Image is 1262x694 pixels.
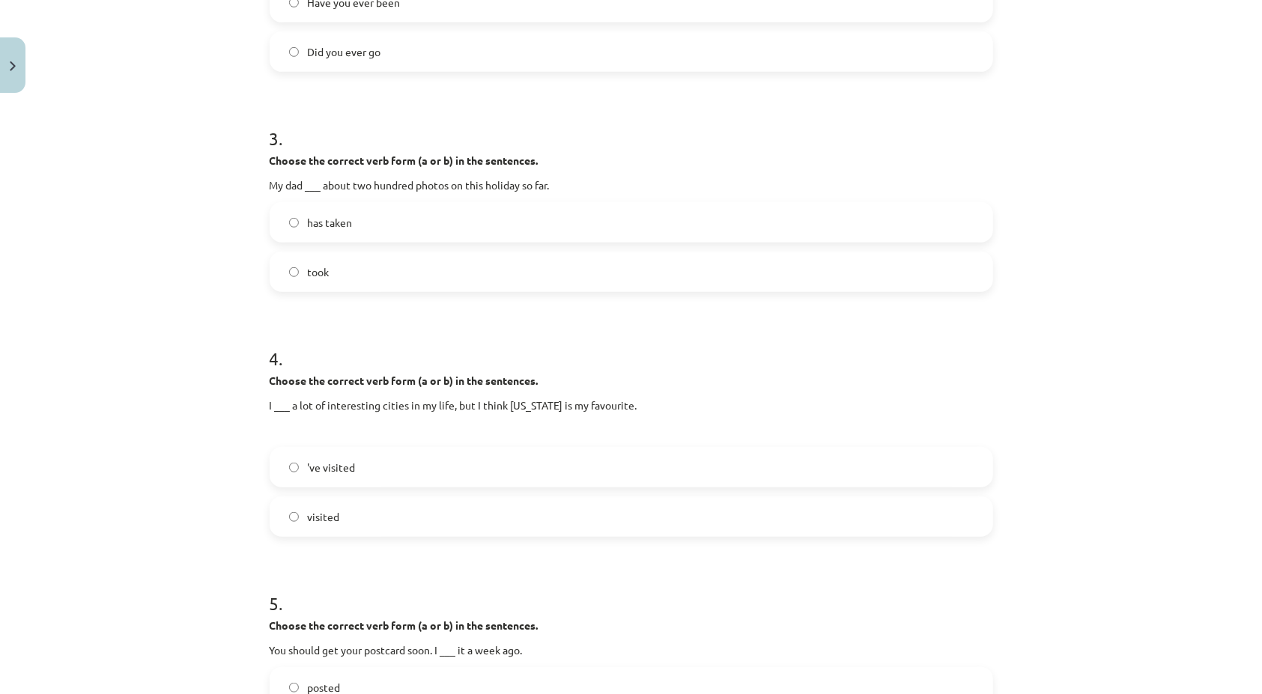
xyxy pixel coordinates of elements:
h1: 5 . [270,567,993,613]
p: I ___ a lot of interesting cities in my life, but I think [US_STATE] is my favourite. [270,398,993,413]
span: 've visited [308,460,356,475]
span: Did you ever go [308,44,381,60]
input: Did you ever go [289,47,299,57]
input: posted [289,683,299,693]
h1: 4 . [270,322,993,368]
input: has taken [289,218,299,228]
strong: Choose the correct verb form (a or b) in the sentences. [270,153,539,167]
span: took [308,264,330,280]
input: visited [289,512,299,522]
span: has taken [308,215,353,231]
img: icon-close-lesson-0947bae3869378f0d4975bcd49f059093ad1ed9edebbc8119c70593378902aed.svg [10,61,16,71]
strong: Choose the correct verb form (a or b) in the sentences. [270,374,539,387]
input: 've visited [289,463,299,472]
p: You should get your postcard soon. I ___ it a week ago. [270,642,993,658]
input: took [289,267,299,277]
h1: 3 . [270,102,993,148]
strong: Choose the correct verb form (a or b) in the sentences. [270,618,539,632]
span: visited [308,509,340,525]
p: My dad ___ about two hundred photos on this holiday so far. [270,177,993,193]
